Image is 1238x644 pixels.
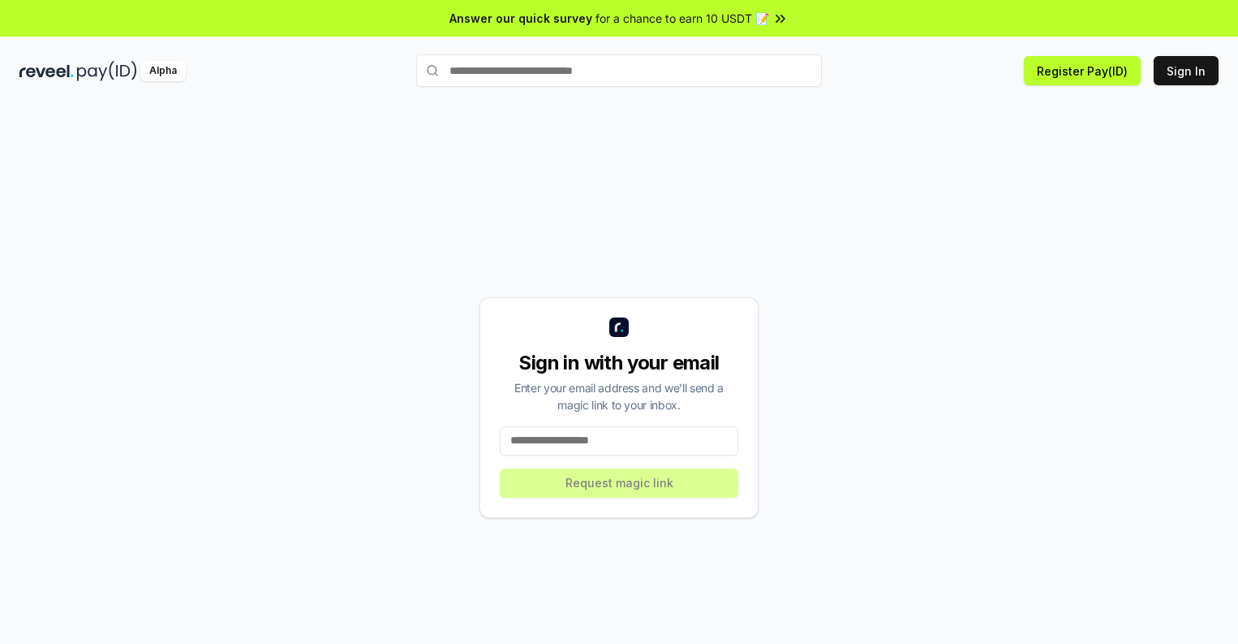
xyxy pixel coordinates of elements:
div: Sign in with your email [500,350,738,376]
div: Alpha [140,61,186,81]
button: Sign In [1154,56,1219,85]
span: Answer our quick survey [449,10,592,27]
span: for a chance to earn 10 USDT 📝 [595,10,769,27]
img: pay_id [77,61,137,81]
button: Register Pay(ID) [1024,56,1141,85]
img: logo_small [609,318,629,337]
div: Enter your email address and we’ll send a magic link to your inbox. [500,379,738,413]
img: reveel_dark [19,61,74,81]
